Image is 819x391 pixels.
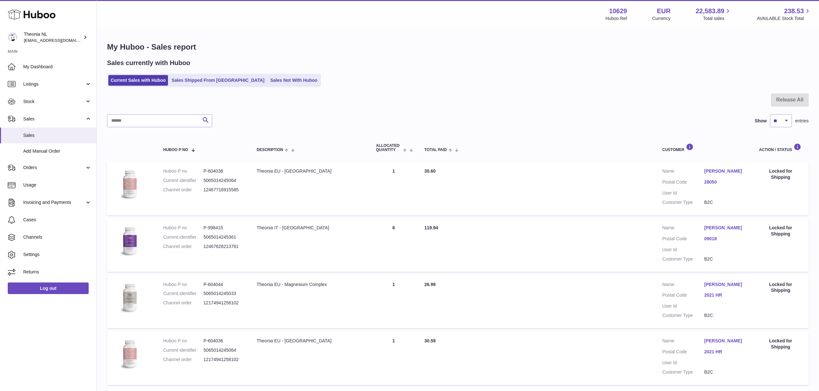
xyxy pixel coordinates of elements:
span: Listings [23,81,85,87]
div: Locked for Shipping [759,168,802,180]
a: 22,583.89 Total sales [696,7,732,22]
dt: Name [662,338,704,346]
div: Theonia NL [24,31,82,43]
dt: Name [662,225,704,233]
h2: Sales currently with Huboo [107,59,190,67]
a: Log out [8,282,89,294]
div: Currency [652,15,671,22]
div: Theonia EU - [GEOGRAPHIC_DATA] [257,338,363,344]
dd: 12174941258102 [203,300,244,306]
div: Customer [662,143,746,152]
div: Action / Status [759,143,802,152]
h1: My Huboo - Sales report [107,42,809,52]
span: Cases [23,217,92,223]
img: 106291725893222.jpg [113,338,146,370]
a: [PERSON_NAME] [704,281,746,288]
dd: P-604044 [203,281,244,288]
a: Current Sales with Huboo [108,75,168,86]
strong: EUR [657,7,670,15]
span: Huboo P no [163,148,188,152]
dd: P-998415 [203,225,244,231]
dt: Current identifier [163,291,203,297]
dt: Channel order [163,187,203,193]
span: entries [795,118,809,124]
a: [PERSON_NAME] [704,338,746,344]
div: Theonia EU - Magnesium Complex [257,281,363,288]
td: 6 [370,218,418,272]
dd: 5065014245064 [203,347,244,353]
dt: Channel order [163,300,203,306]
label: Show [755,118,767,124]
img: 106291725893222.jpg [113,168,146,200]
dt: Customer Type [662,369,704,375]
div: Locked for Shipping [759,338,802,350]
dt: Channel order [163,243,203,250]
dt: Huboo P no [163,225,203,231]
a: [PERSON_NAME] [704,168,746,174]
span: Invoicing and Payments [23,199,85,205]
dd: 5065014245361 [203,234,244,240]
dt: User Id [662,360,704,366]
span: Orders [23,165,85,171]
div: Huboo Ref [606,15,627,22]
dd: 5065014245064 [203,177,244,184]
img: 106291725893142.jpg [113,281,146,314]
div: Theonia IT - [GEOGRAPHIC_DATA] [257,225,363,231]
dt: Huboo P no [163,338,203,344]
dt: Current identifier [163,177,203,184]
span: Channels [23,234,92,240]
img: 106291725893008.jpg [113,225,146,257]
dt: User Id [662,190,704,196]
span: My Dashboard [23,64,92,70]
span: 119.94 [424,225,438,230]
dt: Postal Code [662,349,704,357]
span: ALLOCATED Quantity [376,144,401,152]
dt: User Id [662,247,704,253]
span: 238.53 [784,7,804,15]
dt: Channel order [163,357,203,363]
td: 1 [370,331,418,385]
a: 2021 HR [704,292,746,298]
dd: P-604036 [203,338,244,344]
a: 09018 [704,236,746,242]
div: Theonia EU - [GEOGRAPHIC_DATA] [257,168,363,174]
img: info@wholesomegoods.eu [8,33,17,42]
dt: Current identifier [163,347,203,353]
dt: Huboo P no [163,168,203,174]
a: Sales Shipped From [GEOGRAPHIC_DATA] [169,75,267,86]
strong: 10629 [609,7,627,15]
dt: Customer Type [662,256,704,262]
span: 26.99 [424,282,436,287]
dt: Postal Code [662,179,704,187]
span: Description [257,148,283,152]
span: Returns [23,269,92,275]
dt: Name [662,281,704,289]
a: [PERSON_NAME] [704,225,746,231]
dd: B2C [704,369,746,375]
div: Locked for Shipping [759,225,802,237]
dd: B2C [704,312,746,319]
span: 30.59 [424,338,436,343]
dd: 5065014245033 [203,291,244,297]
span: Settings [23,252,92,258]
dt: Name [662,168,704,176]
span: Sales [23,132,92,138]
dd: 12174941258102 [203,357,244,363]
span: Sales [23,116,85,122]
dt: Current identifier [163,234,203,240]
span: [EMAIL_ADDRESS][DOMAIN_NAME] [24,38,95,43]
a: 2021 HR [704,349,746,355]
a: 28050 [704,179,746,185]
dd: 12467716915585 [203,187,244,193]
span: Total sales [703,15,732,22]
dt: Customer Type [662,199,704,205]
dd: 12467626213761 [203,243,244,250]
dt: Postal Code [662,292,704,300]
a: Sales Not With Huboo [268,75,320,86]
dd: P-604036 [203,168,244,174]
span: Total paid [424,148,447,152]
dt: Postal Code [662,236,704,243]
span: AVAILABLE Stock Total [757,15,811,22]
dt: Customer Type [662,312,704,319]
span: Add Manual Order [23,148,92,154]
